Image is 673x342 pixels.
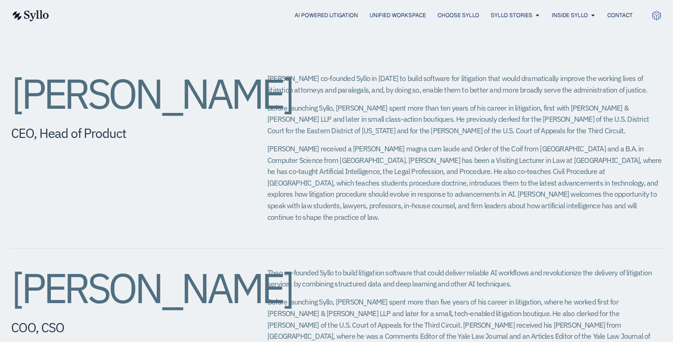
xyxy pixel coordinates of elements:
[552,11,588,19] a: Inside Syllo
[11,10,49,21] img: syllo
[267,73,662,95] p: [PERSON_NAME] co-founded Syllo in [DATE] to build software for litigation that would dramatically...
[295,11,358,19] a: AI Powered Litigation
[438,11,479,19] a: Choose Syllo
[11,267,230,309] h2: [PERSON_NAME]​
[11,73,230,114] h2: [PERSON_NAME]
[267,143,662,223] p: [PERSON_NAME] received a [PERSON_NAME] magna cum laude and Order of the Coif from [GEOGRAPHIC_DAT...
[267,268,652,289] span: Theo co-founded Syllo to build litigation software that could deliver reliable AI workflows and r...
[68,11,633,20] div: Menu Toggle
[68,11,633,20] nav: Menu
[607,11,633,19] a: Contact
[11,125,230,141] h5: CEO, Head of Product
[491,11,532,19] a: Syllo Stories
[370,11,426,19] a: Unified Workspace
[267,102,662,137] p: Before launching Syllo, [PERSON_NAME] spent more than ten years of his career in litigation, firs...
[11,320,230,336] h5: COO, CSO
